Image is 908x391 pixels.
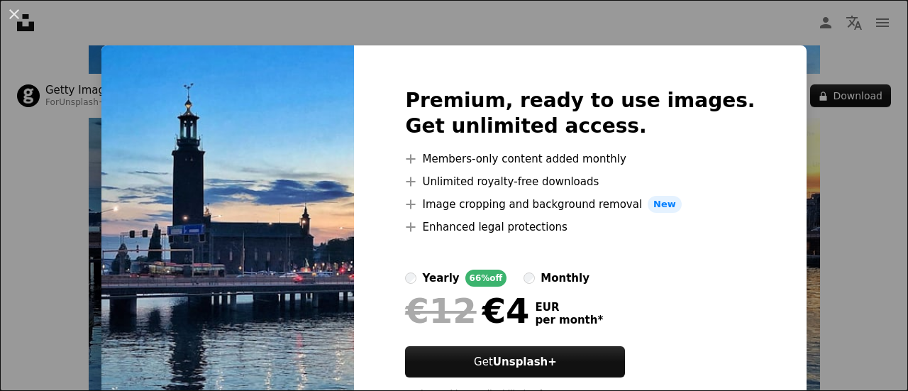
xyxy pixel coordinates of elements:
div: 66% off [465,270,507,287]
li: Unlimited royalty-free downloads [405,173,755,190]
div: yearly [422,270,459,287]
strong: Unsplash+ [493,356,557,368]
li: Image cropping and background removal [405,196,755,213]
li: Members-only content added monthly [405,150,755,167]
span: EUR [535,301,603,314]
h2: Premium, ready to use images. Get unlimited access. [405,88,755,139]
li: Enhanced legal protections [405,219,755,236]
div: monthly [541,270,589,287]
input: monthly [524,272,535,284]
div: €4 [405,292,529,329]
span: New [648,196,682,213]
input: yearly66%off [405,272,416,284]
span: €12 [405,292,476,329]
button: GetUnsplash+ [405,346,625,378]
span: per month * [535,314,603,326]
